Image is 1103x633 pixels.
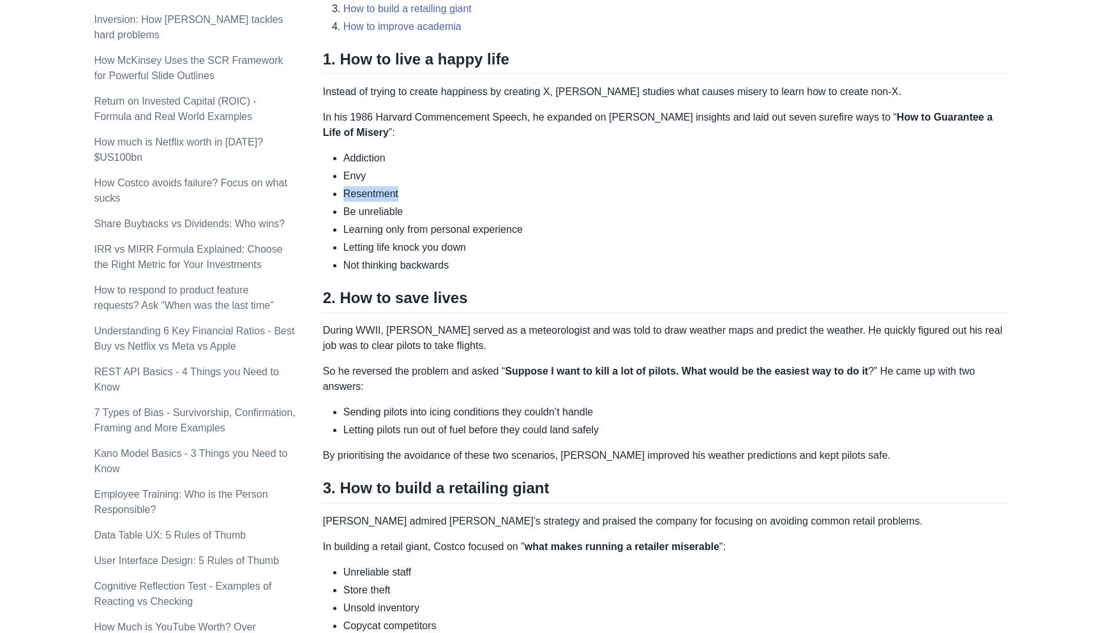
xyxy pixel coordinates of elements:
a: IRR vs MIRR Formula Explained: Choose the Right Metric for Your Investments [94,244,282,270]
a: How to respond to product feature requests? Ask “When was the last time” [94,285,273,311]
a: REST API Basics - 4 Things you Need to Know [94,366,278,392]
a: 7 Types of Bias - Survivorship, Confirmation, Framing and More Examples [94,407,295,433]
a: How to build a retailing giant [343,3,472,14]
li: Envy [343,168,1009,184]
li: Letting life knock you down [343,240,1009,255]
p: So he reversed the problem and asked “ ?” He came up with two answers: [323,364,1009,394]
a: How Costco avoids failure? Focus on what sucks [94,177,287,204]
p: [PERSON_NAME] admired [PERSON_NAME]’s strategy and praised the company for focusing on avoiding c... [323,514,1009,529]
li: Store theft [343,583,1009,598]
li: Unreliable staff [343,565,1009,580]
a: Data Table UX: 5 Rules of Thumb [94,530,246,540]
a: How McKinsey Uses the SCR Framework for Powerful Slide Outlines [94,55,283,81]
li: Not thinking backwards [343,258,1009,273]
a: Kano Model Basics - 3 Things you Need to Know [94,448,287,474]
a: Inversion: How [PERSON_NAME] tackles hard problems [94,14,283,40]
li: Letting pilots run out of fuel before they could land safely [343,422,1009,438]
a: Employee Training: Who is the Person Responsible? [94,489,267,515]
a: How much is Netflix worth in [DATE]? $US100bn [94,137,263,163]
a: Cognitive Reflection Test - Examples of Reacting vs Checking [94,581,271,607]
h2: 3. How to build a retailing giant [323,479,1009,503]
h2: 2. How to save lives [323,288,1009,313]
li: Unsold inventory [343,600,1009,616]
h2: 1. How to live a happy life [323,50,1009,74]
p: In his 1986 Harvard Commencement Speech, he expanded on [PERSON_NAME] insights and laid out seven... [323,110,1009,140]
strong: Suppose I want to kill a lot of pilots. What would be the easiest way to do it [505,366,868,376]
p: During WWII, [PERSON_NAME] served as a meteorologist and was told to draw weather maps and predic... [323,323,1009,354]
a: Understanding 6 Key Financial Ratios - Best Buy vs Netflix vs Meta vs Apple [94,325,294,352]
li: Addiction [343,151,1009,166]
li: Be unreliable [343,204,1009,220]
a: User Interface Design: 5 Rules of Thumb [94,555,279,566]
p: By prioritising the avoidance of these two scenarios, [PERSON_NAME] improved his weather predicti... [323,448,1009,463]
a: Return on Invested Capital (ROIC) - Formula and Real World Examples [94,96,256,122]
p: In building a retail giant, Costco focused on " ": [323,539,1009,555]
p: Instead of trying to create happiness by creating X, [PERSON_NAME] studies what causes misery to ... [323,84,1009,100]
a: Share Buybacks vs Dividends: Who wins? [94,218,285,229]
li: Resentment [343,186,1009,202]
strong: what makes running a retailer miserable [525,541,719,552]
li: Learning only from personal experience [343,222,1009,237]
li: Sending pilots into icing conditions they couldn’t handle [343,405,1009,420]
a: How to improve academia [343,21,461,32]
